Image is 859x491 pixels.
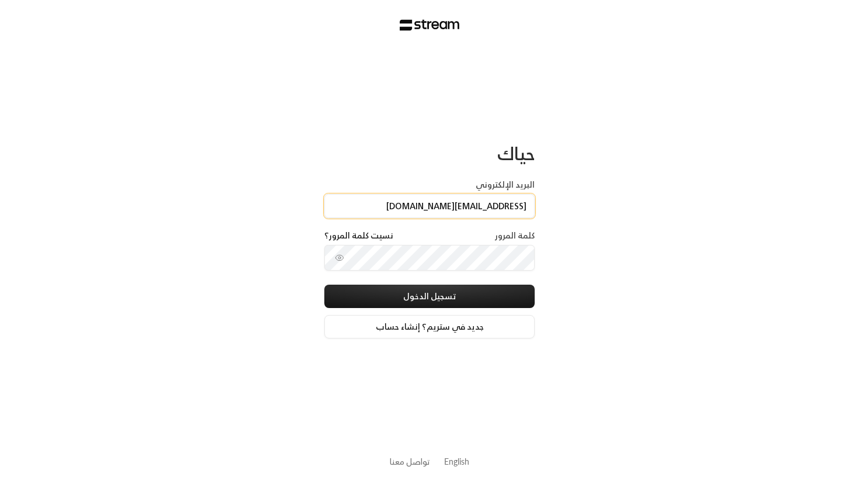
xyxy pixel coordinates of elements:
[330,248,349,267] button: toggle password visibility
[476,179,535,191] label: البريد الإلكتروني
[390,454,430,469] a: تواصل معنا
[495,230,535,241] label: كلمة المرور
[324,230,393,241] a: نسيت كلمة المرور؟
[444,451,469,472] a: English
[324,315,535,338] a: جديد في ستريم؟ إنشاء حساب
[324,285,535,308] button: تسجيل الدخول
[497,138,535,169] span: حياك
[400,19,460,31] img: Stream Logo
[390,455,430,468] button: تواصل معنا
